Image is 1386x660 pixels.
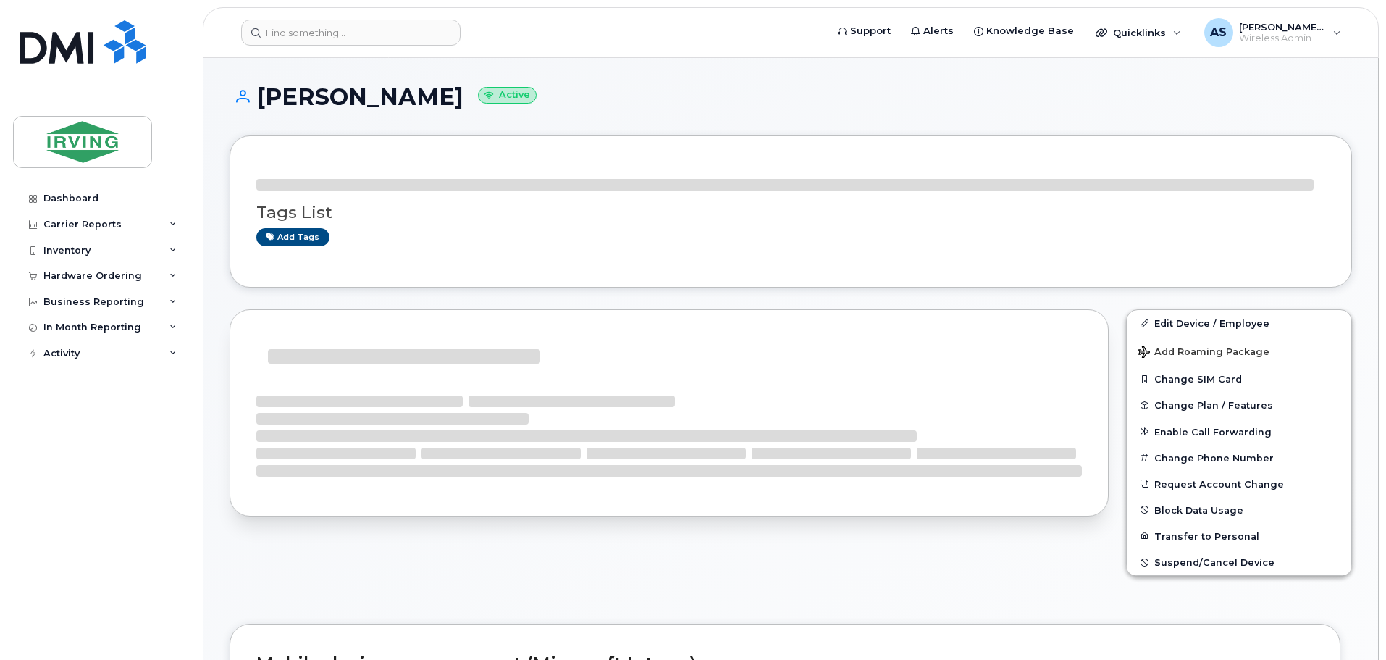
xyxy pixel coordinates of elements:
[1127,445,1351,471] button: Change Phone Number
[1127,392,1351,418] button: Change Plan / Features
[1127,310,1351,336] a: Edit Device / Employee
[1154,557,1274,568] span: Suspend/Cancel Device
[1154,426,1272,437] span: Enable Call Forwarding
[1127,366,1351,392] button: Change SIM Card
[1127,336,1351,366] button: Add Roaming Package
[1127,419,1351,445] button: Enable Call Forwarding
[230,84,1352,109] h1: [PERSON_NAME]
[1138,346,1269,360] span: Add Roaming Package
[1127,549,1351,575] button: Suspend/Cancel Device
[256,204,1325,222] h3: Tags List
[256,228,329,246] a: Add tags
[1127,523,1351,549] button: Transfer to Personal
[1127,497,1351,523] button: Block Data Usage
[478,87,537,104] small: Active
[1154,400,1273,411] span: Change Plan / Features
[1127,471,1351,497] button: Request Account Change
